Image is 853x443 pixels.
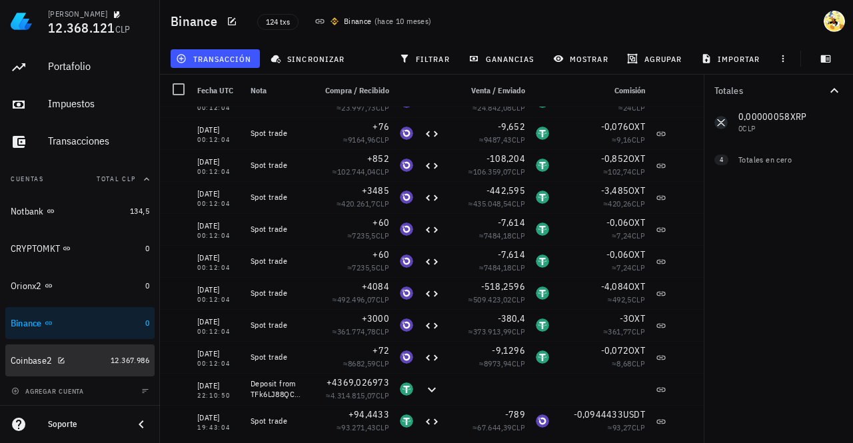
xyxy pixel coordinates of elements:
span: +4369,026973 [327,376,389,388]
div: USDT-icon [536,159,549,172]
span: 24.842,08 [477,103,512,113]
span: -7,614 [498,248,526,260]
button: sincronizar [265,49,353,68]
span: -518,2596 [481,280,525,292]
span: ≈ [333,294,389,304]
span: CLP [632,422,645,432]
div: Totales [714,86,826,95]
span: CLP [376,326,389,336]
span: CLP [512,422,525,432]
span: CLP [632,167,645,177]
span: CLP [376,358,389,368]
span: 8,68 [616,358,632,368]
span: 509.423,02 [473,294,512,304]
span: Total CLP [97,175,136,183]
span: sincronizar [273,53,345,64]
span: CLP [512,103,525,113]
div: Spot trade [251,352,304,362]
span: ≈ [479,358,525,368]
span: 4.314.815,07 [331,390,376,400]
span: ≈ [612,135,645,145]
div: Comisión [554,75,650,107]
span: 420,26 [608,199,631,209]
span: 492.496,07 [337,294,376,304]
a: Coinbase2 12.367.986 [5,344,155,376]
div: USDT-icon [400,382,413,396]
div: Spot trade [251,128,304,139]
div: [DATE] [197,379,240,392]
span: -9,1296 [492,344,525,356]
span: Compra / Recibido [325,85,389,95]
div: Soporte [48,419,123,430]
a: Notbank 134,5 [5,195,155,227]
span: ganancias [471,53,534,64]
div: [DATE] [197,315,240,328]
div: OXT-icon [400,222,413,236]
span: 7484,18 [484,230,512,240]
span: OXT [628,121,645,133]
span: agrupar [630,53,682,64]
span: CLP [632,199,645,209]
span: ≈ [472,103,525,113]
button: CuentasTotal CLP [5,163,155,195]
a: Impuestos [5,89,155,121]
div: Binance [344,15,372,28]
span: -108,204 [486,153,525,165]
span: CLP [632,230,645,240]
span: -9,652 [498,121,526,133]
span: CLP [632,103,645,113]
span: ≈ [479,135,525,145]
div: USDT-icon [536,254,549,268]
span: 435.048,54 [473,199,512,209]
button: agregar cuenta [8,384,90,398]
div: 22:10:50 [197,392,240,399]
span: 67.644,39 [477,422,512,432]
div: USDT-icon [536,222,549,236]
span: agregar cuenta [14,387,84,396]
span: CLP [376,103,389,113]
span: CLP [632,294,645,304]
img: LedgiFi [11,11,32,32]
span: Comisión [614,85,645,95]
span: -0,072 [601,344,629,356]
div: Totales en cero [738,154,816,166]
button: ganancias [463,49,542,68]
span: OXT [628,280,645,292]
span: 492,5 [612,294,632,304]
span: CLP [512,358,525,368]
span: CLP [376,262,389,272]
span: CLP [512,199,525,209]
div: [DATE] [197,251,240,264]
span: ( ) [375,15,432,28]
span: -4,084 [601,280,629,292]
span: ≈ [479,262,525,272]
div: Spot trade [251,224,304,234]
a: Transacciones [5,126,155,158]
div: OXT-icon [400,127,413,140]
span: 8973,94 [484,358,512,368]
span: OXT [628,312,645,324]
span: 361,77 [608,326,631,336]
span: -0,076 [601,121,629,133]
div: 00:12:04 [197,328,240,335]
span: 420.261,7 [341,199,376,209]
div: Binance [11,318,42,329]
span: filtrar [402,53,450,64]
div: OXT-icon [400,350,413,364]
span: 7,24 [616,262,632,272]
span: 361.774,78 [337,326,376,336]
span: -7,614 [498,217,526,228]
div: Fecha UTC [192,75,245,107]
span: 7235,5 [352,262,375,272]
div: Portafolio [48,60,149,73]
span: 102.744,04 [337,167,376,177]
span: USDT [623,408,645,420]
span: CLP [376,199,389,209]
span: CLP [632,262,645,272]
div: Spot trade [251,256,304,266]
span: CLP [512,135,525,145]
div: USDT-icon [400,414,413,428]
div: 00:12:04 [197,169,240,175]
span: +852 [367,153,389,165]
span: -3,485 [601,185,629,197]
